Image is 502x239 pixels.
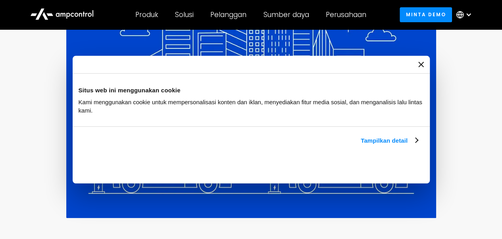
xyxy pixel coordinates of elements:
font: Pelanggan [210,10,246,19]
font: Sumber daya [263,10,309,19]
font: Solusi [175,10,194,19]
font: Oke [358,162,369,169]
font: Situs web ini menggunakan cookie [79,86,181,93]
font: Perusahaan [326,10,366,19]
font: Produk [135,10,158,19]
button: Oke [307,154,421,177]
font: Kami menggunakan cookie untuk mempersonalisasi konten dan iklan, menyediakan fitur media sosial, ... [79,99,422,114]
font: Minta demo [406,11,446,18]
a: Minta demo [400,7,452,22]
button: Tutup spanduk [418,61,424,67]
a: Tampilkan detail [361,136,417,145]
font: Tampilkan detail [361,137,408,143]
